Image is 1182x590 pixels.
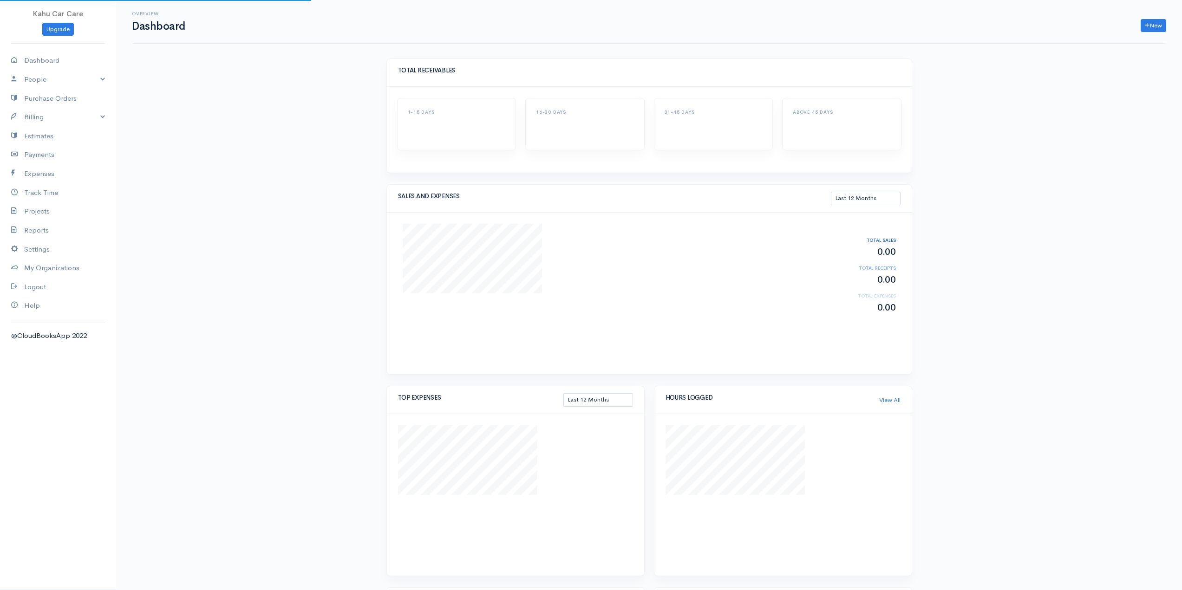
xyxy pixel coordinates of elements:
a: Upgrade [42,23,74,36]
h6: TOTAL SALES [821,238,895,243]
a: View All [879,395,901,405]
h6: Overview [132,11,185,16]
h5: SALES AND EXPENSES [398,193,831,200]
h6: TOTAL RECEIPTS [821,266,895,271]
h6: 31-45 DAYS [665,110,763,115]
h6: 16-30 DAYS [536,110,634,115]
h1: Dashboard [132,20,185,32]
div: @CloudBooksApp 2022 [11,331,105,341]
h5: HOURS LOGGED [666,395,879,401]
h6: ABOVE 45 DAYS [793,110,891,115]
span: Kahu Car Care [33,9,83,18]
h5: TOP EXPENSES [398,395,563,401]
h5: TOTAL RECEIVABLES [398,67,901,74]
h2: 0.00 [821,303,895,313]
h6: TOTAL EXPENSES [821,293,895,298]
h2: 0.00 [821,247,895,257]
h6: 1-15 DAYS [408,110,506,115]
a: New [1141,19,1166,32]
h2: 0.00 [821,275,895,285]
